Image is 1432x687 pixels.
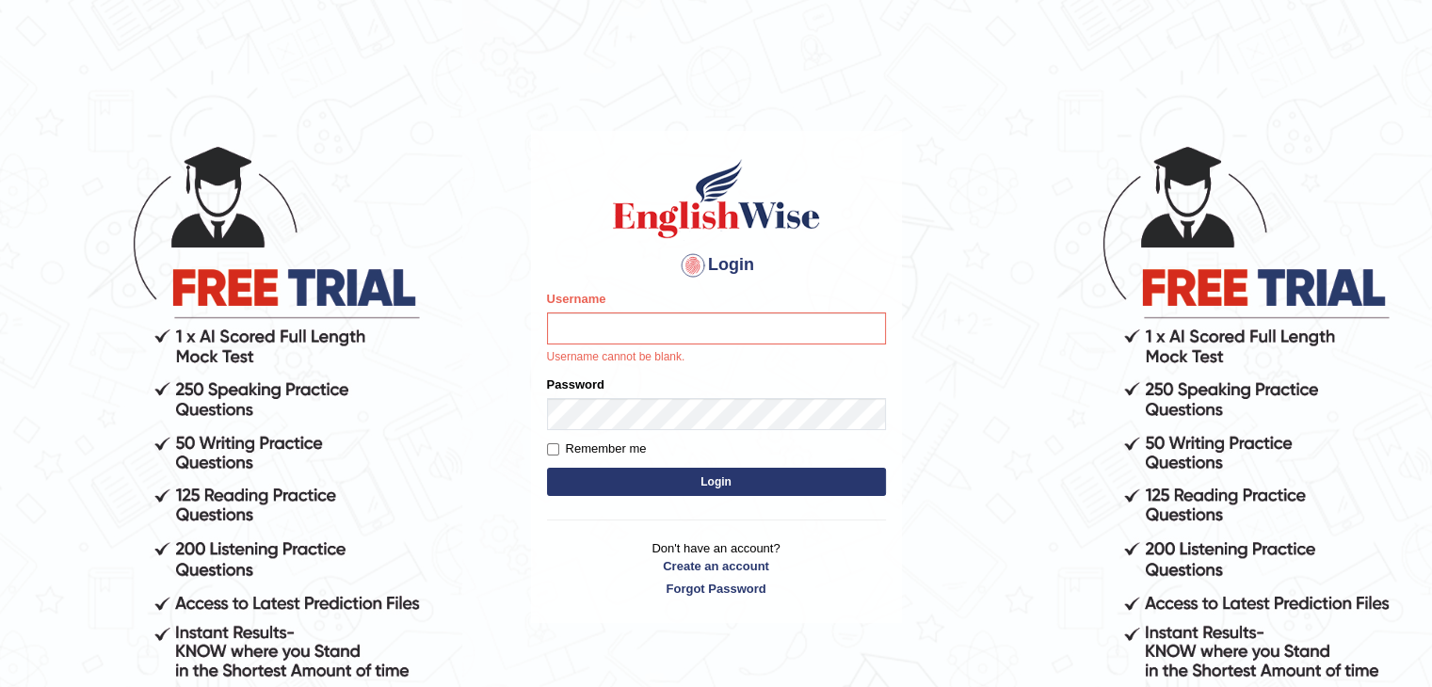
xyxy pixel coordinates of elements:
[547,250,886,280] h4: Login
[547,375,604,393] label: Password
[547,290,606,308] label: Username
[547,557,886,575] a: Create an account
[547,468,886,496] button: Login
[547,443,559,455] input: Remember me
[547,539,886,598] p: Don't have an account?
[547,439,647,458] label: Remember me
[547,580,886,598] a: Forgot Password
[609,156,824,241] img: Logo of English Wise sign in for intelligent practice with AI
[547,349,886,366] p: Username cannot be blank.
